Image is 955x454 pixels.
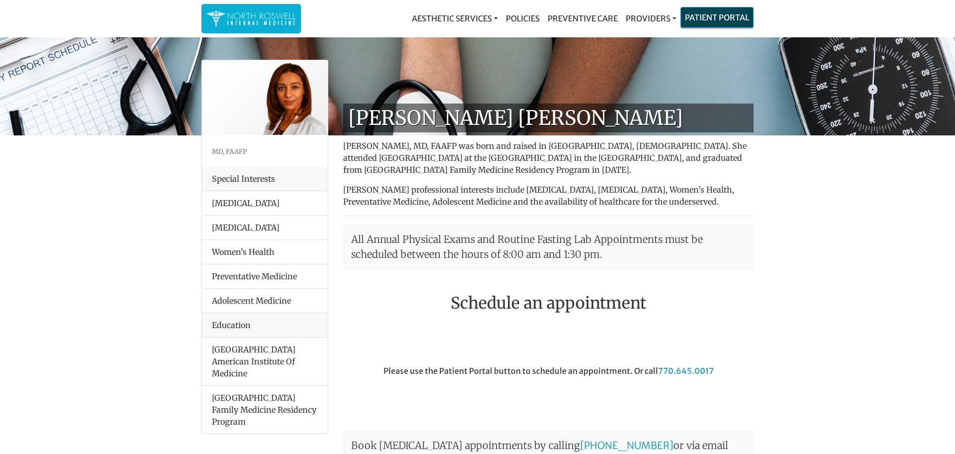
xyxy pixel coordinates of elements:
li: Adolescent Medicine [202,288,328,313]
p: All Annual Physical Exams and Routine Fasting Lab Appointments must be scheduled between the hour... [343,224,754,270]
li: Preventative Medicine [202,264,328,289]
div: Special Interests [202,167,328,191]
a: 770.645.0017 [658,366,714,376]
li: [GEOGRAPHIC_DATA] Family Medicine Residency Program [202,385,328,434]
h2: Schedule an appointment [343,294,754,313]
div: Please use the Patient Portal button to schedule an appointment. Or call [336,365,761,421]
li: Women’s Health [202,239,328,264]
a: Policies [502,8,544,28]
a: Patient Portal [681,7,753,27]
li: [GEOGRAPHIC_DATA] American Institute Of Medicine [202,338,328,386]
div: Education [202,313,328,338]
a: Aesthetic Services [408,8,502,28]
p: [PERSON_NAME], MD, FAAFP was born and raised in [GEOGRAPHIC_DATA], [DEMOGRAPHIC_DATA]. She attend... [343,140,754,176]
a: Providers [622,8,680,28]
small: MD, FAAFP [212,147,247,155]
h1: [PERSON_NAME] [PERSON_NAME] [343,104,754,132]
a: [PHONE_NUMBER] [580,439,673,452]
img: Dr. Farah Mubarak Ali MD, FAAFP [202,60,328,135]
p: [PERSON_NAME] professional interests include [MEDICAL_DATA], [MEDICAL_DATA], Women’s Health, Prev... [343,184,754,208]
li: [MEDICAL_DATA] [202,191,328,216]
a: Preventive Care [544,8,622,28]
li: [MEDICAL_DATA] [202,215,328,240]
img: North Roswell Internal Medicine [206,9,296,28]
